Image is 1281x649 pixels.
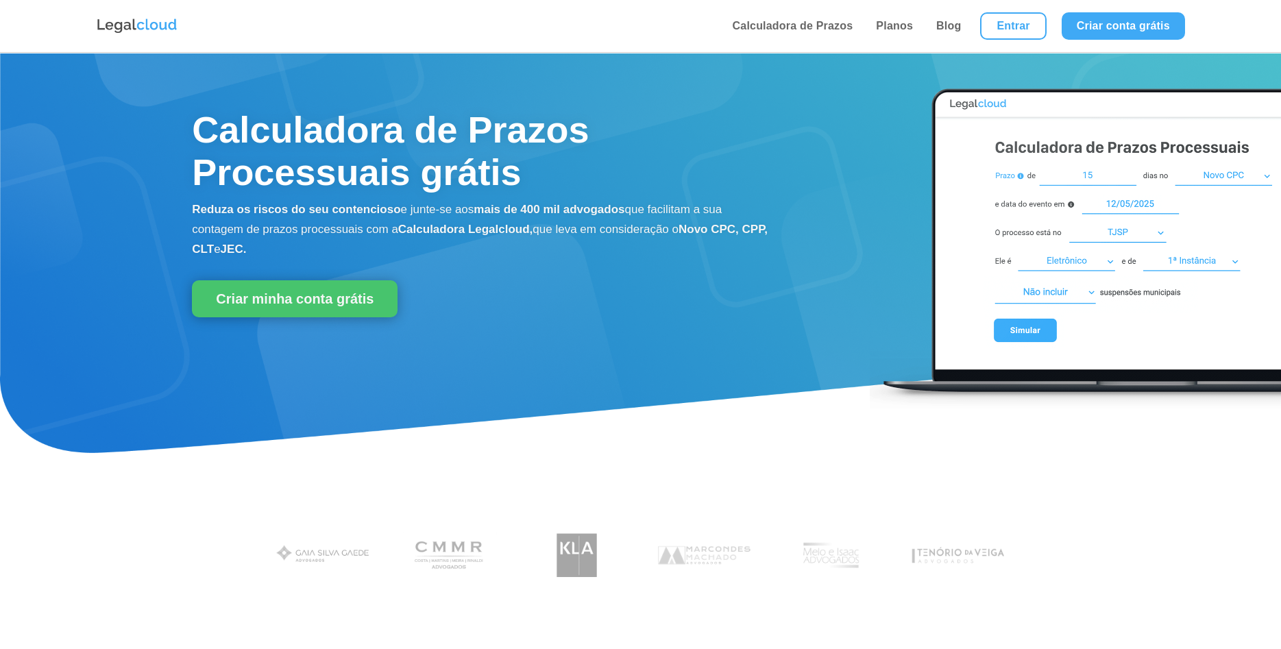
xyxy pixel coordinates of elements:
[271,526,376,585] img: Gaia Silva Gaede Advogados Associados
[905,526,1010,585] img: Tenório da Veiga Advogados
[524,526,629,585] img: Koury Lopes Advogados
[652,526,757,585] img: Marcondes Machado Advogados utilizam a Legalcloud
[192,223,768,256] b: Novo CPC, CPP, CLT
[96,17,178,35] img: Logo da Legalcloud
[1062,12,1185,40] a: Criar conta grátis
[398,223,533,236] b: Calculadora Legalcloud,
[192,109,589,193] span: Calculadora de Prazos Processuais grátis
[398,526,502,585] img: Costa Martins Meira Rinaldi Advogados
[192,203,400,216] b: Reduza os riscos do seu contencioso
[870,74,1281,411] img: Calculadora de Prazos Processuais Legalcloud
[474,203,624,216] b: mais de 400 mil advogados
[192,280,398,317] a: Criar minha conta grátis
[870,401,1281,413] a: Calculadora de Prazos Processuais Legalcloud
[980,12,1046,40] a: Entrar
[779,526,883,585] img: Profissionais do escritório Melo e Isaac Advogados utilizam a Legalcloud
[221,243,247,256] b: JEC.
[192,200,768,259] p: e junte-se aos que facilitam a sua contagem de prazos processuais com a que leva em consideração o e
